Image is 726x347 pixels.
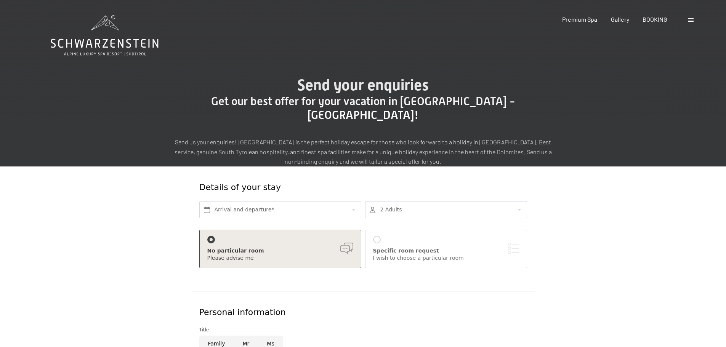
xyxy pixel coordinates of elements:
span: Send your enquiries [297,76,429,94]
div: Title [199,326,527,334]
div: I wish to choose a particular room [373,254,519,262]
span: Get our best offer for your vacation in [GEOGRAPHIC_DATA] - [GEOGRAPHIC_DATA]! [211,94,515,122]
div: Please advise me [207,254,353,262]
div: Details of your stay [199,182,472,193]
p: Send us your enquiries! [GEOGRAPHIC_DATA] is the perfect holiday escape for those who look forwar... [173,137,554,166]
a: Premium Spa [562,16,597,23]
div: No particular room [207,247,353,255]
a: Gallery [611,16,629,23]
div: Specific room request [373,247,519,255]
div: Personal information [199,307,527,318]
a: BOOKING [643,16,667,23]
